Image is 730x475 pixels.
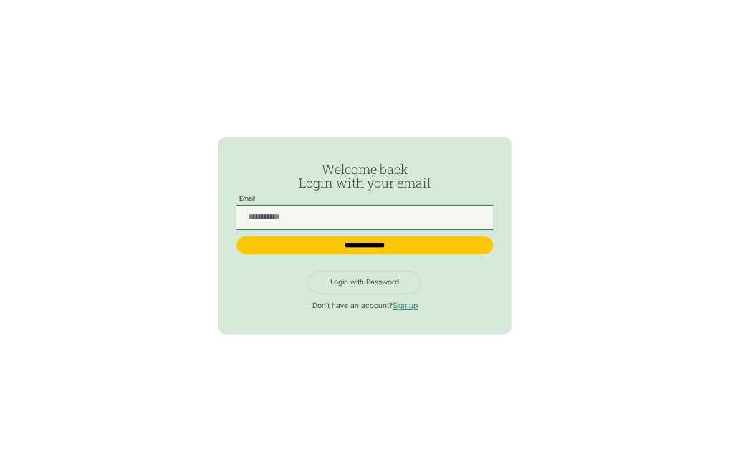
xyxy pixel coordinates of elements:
[330,278,399,287] div: Login with Password
[393,301,418,310] a: Sign up
[236,196,258,203] label: Email
[236,163,493,264] form: Passwordless Login
[236,163,493,191] h2: Welcome back Login with your email
[236,302,493,311] p: Don't have an account?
